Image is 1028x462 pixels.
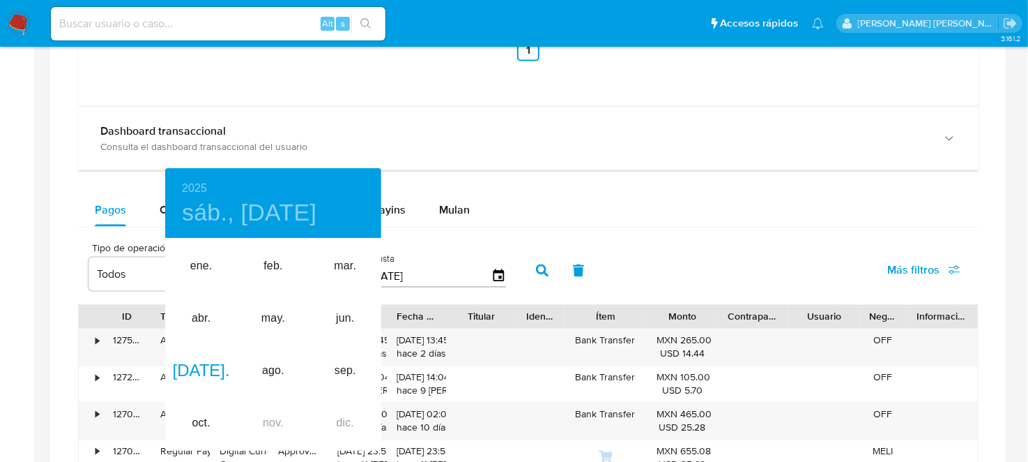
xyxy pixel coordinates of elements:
[237,292,309,345] div: may.
[237,240,309,292] div: feb.
[165,240,237,292] div: ene.
[182,198,316,228] button: sáb., [DATE]
[165,292,237,345] div: abr.
[309,292,381,345] div: jun.
[237,345,309,397] div: ago.
[165,397,237,449] div: oct.
[309,240,381,292] div: mar.
[309,345,381,397] div: sep.
[182,179,207,198] button: 2025
[165,345,237,397] div: [DATE].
